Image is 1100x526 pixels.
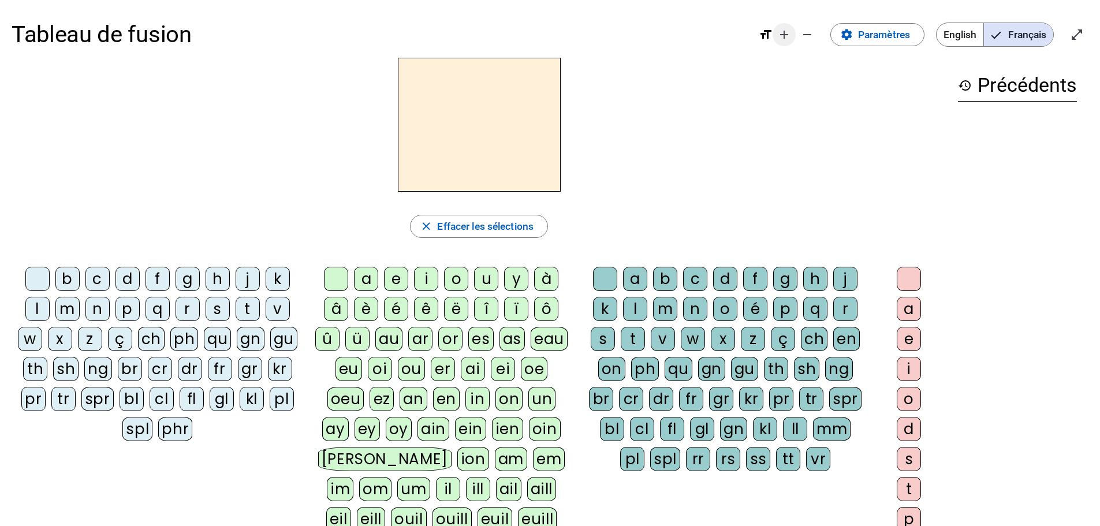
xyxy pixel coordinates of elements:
div: pr [21,387,46,411]
div: ph [170,327,198,351]
div: fl [180,387,204,411]
div: ill [466,477,490,501]
div: am [495,447,527,471]
div: vr [806,447,830,471]
div: um [397,477,430,501]
div: bl [600,417,624,441]
div: pl [620,447,644,471]
div: b [653,267,677,291]
div: o [444,267,468,291]
div: fl [660,417,684,441]
div: u [474,267,498,291]
div: x [48,327,72,351]
button: Entrer en plein écran [1065,23,1088,46]
div: û [315,327,340,351]
div: ai [461,357,485,381]
div: a [623,267,647,291]
div: om [359,477,391,501]
div: dr [178,357,202,381]
div: q [146,297,170,321]
div: h [206,267,230,291]
div: gl [690,417,714,441]
div: ch [801,327,827,351]
div: gn [720,417,747,441]
div: ay [322,417,348,441]
div: or [438,327,463,351]
div: cr [619,387,643,411]
div: sh [53,357,79,381]
div: ç [108,327,132,351]
div: ç [771,327,795,351]
mat-icon: settings [840,28,853,42]
div: spr [81,387,114,411]
div: rr [686,447,710,471]
div: il [436,477,460,501]
div: cl [630,417,654,441]
div: j [236,267,260,291]
div: bl [120,387,144,411]
div: an [400,387,427,411]
div: î [474,297,498,321]
div: in [465,387,490,411]
div: kl [753,417,777,441]
div: un [528,387,555,411]
div: a [897,297,921,321]
div: p [115,297,140,321]
div: r [176,297,200,321]
div: v [266,297,290,321]
div: r [833,297,857,321]
button: Diminuer la taille de la police [796,23,819,46]
div: tr [799,387,823,411]
div: é [743,297,767,321]
div: ain [417,417,449,441]
div: pr [769,387,793,411]
div: [PERSON_NAME] [318,447,452,471]
div: es [468,327,493,351]
div: br [589,387,613,411]
div: s [897,447,921,471]
div: k [593,297,617,321]
div: oy [386,417,412,441]
div: ien [492,417,523,441]
div: er [431,357,455,381]
div: en [833,327,860,351]
div: i [414,267,438,291]
mat-icon: remove [800,28,814,42]
div: kl [240,387,264,411]
mat-icon: close [420,220,433,233]
div: gl [210,387,234,411]
div: d [713,267,737,291]
h1: Tableau de fusion [12,12,747,58]
div: t [236,297,260,321]
div: n [683,297,707,321]
span: English [937,23,983,46]
div: ei [491,357,515,381]
div: on [495,387,523,411]
div: e [384,267,408,291]
div: spl [650,447,680,471]
div: th [764,357,788,381]
mat-icon: history [958,79,972,92]
div: rs [716,447,740,471]
div: y [504,267,528,291]
div: im [327,477,353,501]
div: tr [51,387,76,411]
div: kr [739,387,763,411]
mat-icon: format_size [759,28,773,42]
div: g [176,267,200,291]
div: cl [150,387,174,411]
div: oin [529,417,561,441]
div: g [773,267,797,291]
div: t [621,327,645,351]
div: v [651,327,675,351]
div: s [206,297,230,321]
div: ch [138,327,165,351]
div: w [681,327,705,351]
div: as [499,327,525,351]
button: Augmenter la taille de la police [773,23,796,46]
div: gr [238,357,262,381]
div: spr [829,387,862,411]
div: ng [825,357,852,381]
div: x [711,327,735,351]
mat-button-toggle-group: Language selection [936,23,1054,47]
